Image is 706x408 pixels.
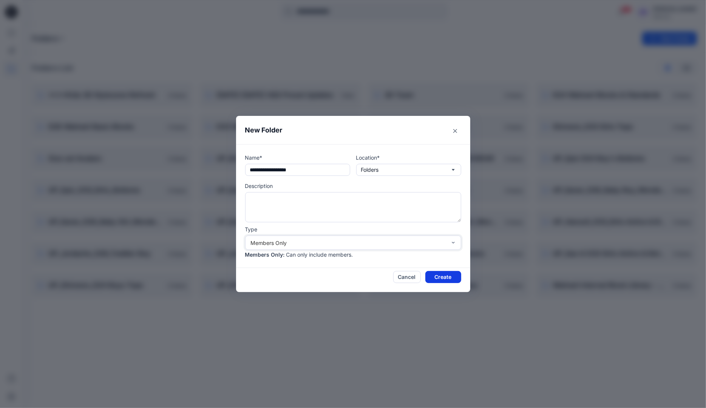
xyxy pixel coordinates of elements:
[393,271,421,283] button: Cancel
[449,125,461,137] button: Close
[245,182,461,190] p: Description
[356,154,461,162] p: Location*
[251,239,446,247] div: Members Only
[236,116,470,144] header: New Folder
[245,154,350,162] p: Name*
[356,164,461,176] button: Folders
[245,225,461,233] p: Type
[286,251,353,259] p: Can only include members.
[425,271,461,283] button: Create
[361,166,379,174] p: Folders
[245,251,285,259] p: Members Only :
